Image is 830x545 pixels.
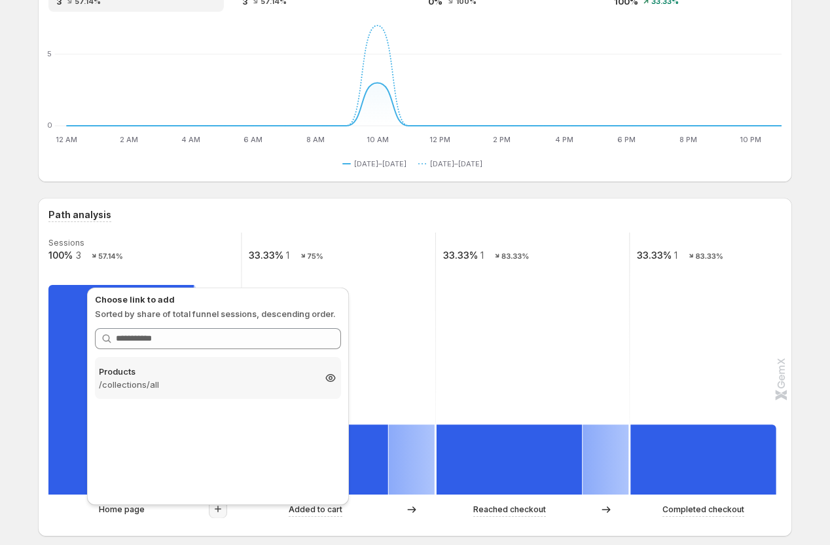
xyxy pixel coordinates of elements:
p: Home page [99,503,145,516]
text: 12 AM [56,135,77,144]
button: [DATE]–[DATE] [342,156,412,172]
text: 4 PM [555,135,573,144]
text: 8 PM [679,135,697,144]
p: Added to cart [289,503,342,516]
text: 1 [674,250,677,261]
text: 1 [286,250,289,261]
p: Reached checkout [473,503,546,516]
text: 2 PM [493,135,511,144]
text: 2 AM [120,135,138,144]
text: 33.33% [443,250,478,261]
text: 6 PM [617,135,636,144]
text: 4 AM [181,135,200,144]
p: Completed checkout [662,503,744,516]
p: Choose link to add [95,293,341,306]
path: Reached checkout: 1 [437,424,582,495]
text: 100% [48,250,73,261]
path: Completed checkout: 1 [630,424,776,495]
text: 75% [308,252,323,261]
span: [DATE]–[DATE] [430,159,482,169]
text: Sessions [48,238,84,248]
text: 8 AM [306,135,325,144]
p: Sorted by share of total funnel sessions, descending order. [95,307,341,320]
button: [DATE]–[DATE] [418,156,488,172]
text: 83.33% [501,252,529,261]
p: Products [99,365,314,378]
text: 33.33% [637,250,672,261]
text: 0 [47,121,52,130]
p: /collections/all [99,378,314,391]
text: 1 [480,250,484,261]
span: [DATE]–[DATE] [354,159,406,169]
text: 57.14% [98,252,123,261]
path: Added to cart: 1 [242,424,388,495]
h3: Path analysis [48,208,111,221]
text: 83.33% [695,252,723,261]
text: 12 PM [429,135,450,144]
text: 5 [47,49,52,58]
text: 10 PM [740,135,761,144]
text: 6 AM [244,135,262,144]
text: 33.33% [249,250,283,261]
text: 3 [76,250,81,261]
text: 10 AM [367,135,389,144]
